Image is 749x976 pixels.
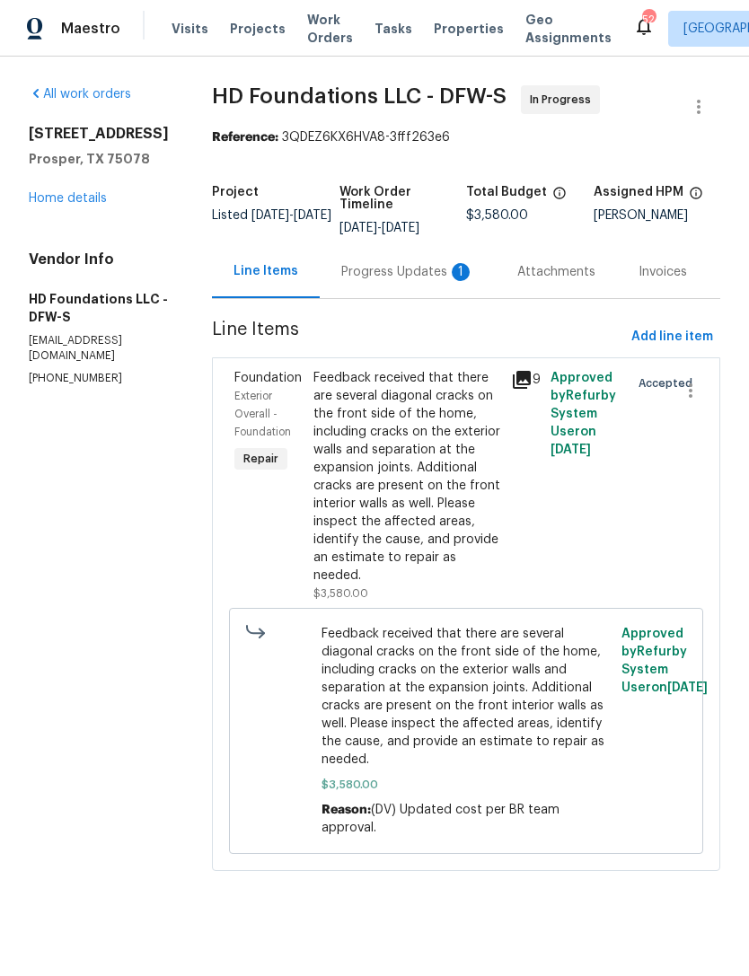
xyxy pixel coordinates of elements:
[61,20,120,38] span: Maestro
[29,192,107,205] a: Home details
[689,186,703,209] span: The hpm assigned to this work order.
[29,333,169,364] p: [EMAIL_ADDRESS][DOMAIN_NAME]
[212,186,259,198] h5: Project
[621,628,708,694] span: Approved by Refurby System User on
[251,209,331,222] span: -
[172,20,208,38] span: Visits
[236,450,286,468] span: Repair
[322,625,612,769] span: Feedback received that there are several diagonal cracks on the front side of the home, including...
[29,251,169,268] h4: Vendor Info
[382,222,419,234] span: [DATE]
[551,372,616,456] span: Approved by Refurby System User on
[29,150,169,168] h5: Prosper, TX 75078
[517,263,595,281] div: Attachments
[313,369,500,585] div: Feedback received that there are several diagonal cracks on the front side of the home, including...
[234,262,298,280] div: Line Items
[234,372,302,384] span: Foundation
[551,444,591,456] span: [DATE]
[230,20,286,38] span: Projects
[212,128,720,146] div: 3QDEZ6KX6HVA8-3fff263e6
[339,222,419,234] span: -
[594,186,683,198] h5: Assigned HPM
[341,263,474,281] div: Progress Updates
[466,186,547,198] h5: Total Budget
[294,209,331,222] span: [DATE]
[552,186,567,209] span: The total cost of line items that have been proposed by Opendoor. This sum includes line items th...
[525,11,612,47] span: Geo Assignments
[631,326,713,348] span: Add line item
[594,209,721,222] div: [PERSON_NAME]
[642,11,655,29] div: 52
[212,85,507,107] span: HD Foundations LLC - DFW-S
[29,88,131,101] a: All work orders
[639,263,687,281] div: Invoices
[307,11,353,47] span: Work Orders
[322,804,560,834] span: (DV) Updated cost per BR team approval.
[313,588,368,599] span: $3,580.00
[667,681,708,694] span: [DATE]
[511,369,540,391] div: 9
[322,804,371,816] span: Reason:
[434,20,504,38] span: Properties
[322,776,612,794] span: $3,580.00
[374,22,412,35] span: Tasks
[339,186,467,211] h5: Work Order Timeline
[212,131,278,144] b: Reference:
[234,391,291,437] span: Exterior Overall - Foundation
[339,222,377,234] span: [DATE]
[452,263,470,281] div: 1
[530,91,598,109] span: In Progress
[212,209,331,222] span: Listed
[624,321,720,354] button: Add line item
[29,371,169,386] p: [PHONE_NUMBER]
[29,125,169,143] h2: [STREET_ADDRESS]
[466,209,528,222] span: $3,580.00
[212,321,624,354] span: Line Items
[251,209,289,222] span: [DATE]
[29,290,169,326] h5: HD Foundations LLC - DFW-S
[639,374,700,392] span: Accepted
